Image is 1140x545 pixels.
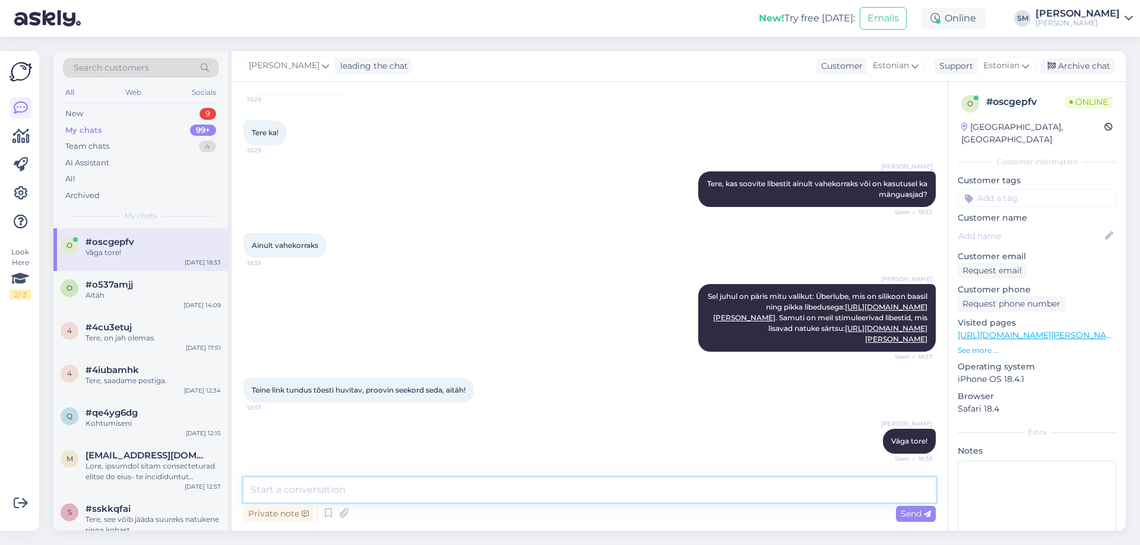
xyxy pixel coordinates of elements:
div: [PERSON_NAME] [1035,9,1120,18]
p: Browser [958,390,1116,403]
span: o [967,99,973,108]
span: Tere ka! [252,128,278,137]
span: o [66,241,72,250]
p: Notes [958,445,1116,457]
div: All [63,85,77,100]
div: [DATE] 12:57 [185,482,221,491]
div: All [65,173,75,185]
img: Askly Logo [9,60,32,83]
span: q [66,412,72,420]
span: s [68,508,72,517]
input: Add name [958,230,1103,243]
div: Aitäh [85,290,221,301]
p: iPhone OS 18.4.1 [958,373,1116,385]
div: New [65,108,83,120]
span: Väga tore! [891,436,927,445]
span: Seen ✓ 18:37 [888,352,932,361]
span: Seen ✓ 18:38 [888,454,932,463]
span: My chats [125,211,157,221]
div: [DATE] 14:09 [183,301,221,310]
div: [PERSON_NAME] [1035,18,1120,28]
a: [URL][DOMAIN_NAME][PERSON_NAME] [958,330,1122,340]
div: Request phone number [958,296,1065,312]
p: Operating system [958,361,1116,373]
span: 18:28 [247,95,292,104]
div: Look Here [9,247,31,300]
div: Archive chat [1040,58,1115,74]
div: Tere, saadame postiga. [85,375,221,386]
div: My chats [65,125,102,136]
span: 4 [67,369,72,378]
span: o [66,283,72,292]
div: [DATE] 18:33 [185,258,221,267]
span: 18:35 [247,259,292,267]
div: Request email [958,263,1027,279]
span: Ainult vahekorraks [252,241,318,250]
div: Customer information [958,157,1116,167]
div: 9 [199,108,216,120]
a: [PERSON_NAME][PERSON_NAME] [1035,9,1133,28]
div: Kohtumiseni [85,418,221,429]
input: Add a tag [958,189,1116,207]
div: [DATE] 12:34 [184,386,221,395]
span: Sel juhul on päris mitu valikut: Überlube, mis on silikoon baasil ning pikka libedusega: . Samuti... [708,292,929,343]
span: Send [901,508,931,519]
div: 99+ [190,125,216,136]
span: #o537amjj [85,279,133,290]
span: m [66,454,73,463]
div: Web [123,85,144,100]
div: Private note [243,506,313,522]
div: Team chats [65,141,109,152]
div: # oscgepfv [986,95,1065,109]
div: Customer [816,60,863,72]
p: Safari 18.4 [958,403,1116,415]
span: Online [1065,95,1113,109]
b: New! [759,12,784,24]
span: #oscgepfv [85,237,134,247]
p: Customer name [958,212,1116,224]
div: AI Assistant [65,157,109,169]
a: [URL][DOMAIN_NAME][PERSON_NAME] [845,324,927,343]
div: Socials [189,85,218,100]
div: leading the chat [335,60,408,72]
div: [DATE] 12:15 [186,429,221,438]
span: #sskkqfai [85,503,131,514]
span: [PERSON_NAME] [881,162,932,171]
span: 18:29 [247,146,292,155]
span: 18:37 [247,403,292,412]
span: Estonian [873,59,909,72]
div: Väga tore! [85,247,221,258]
button: Emails [860,7,907,30]
span: minu.elu1@gmail.com [85,450,209,461]
div: 2 / 3 [9,289,31,300]
div: [GEOGRAPHIC_DATA], [GEOGRAPHIC_DATA] [961,121,1104,146]
span: Teine link tundus tõesti huvitav, proovin seekord seda, aitäh! [252,385,465,394]
p: Visited pages [958,317,1116,329]
span: [PERSON_NAME] [881,275,932,283]
span: [PERSON_NAME] [881,419,932,428]
div: Try free [DATE]: [759,11,855,26]
span: Seen ✓ 18:33 [888,208,932,216]
div: Support [935,60,973,72]
p: Customer email [958,250,1116,263]
span: #qe4yg6dg [85,407,138,418]
div: Tere, see võib jääda suureks natukene rinna kohast. [85,514,221,536]
span: Search customers [74,62,149,74]
p: Customer tags [958,174,1116,187]
span: #4cu3etuj [85,322,132,333]
p: See more ... [958,345,1116,356]
span: [PERSON_NAME] [249,59,319,72]
span: Tere, kas soovite libestit ainult vahekorraks või on kasutusel ka mänguasjad? [707,179,929,199]
div: SM [1014,10,1031,27]
div: Tere, on jah olemas. [85,333,221,343]
div: Online [921,8,986,29]
span: Estonian [983,59,1019,72]
span: 4 [67,326,72,335]
div: [DATE] 17:51 [186,343,221,352]
div: 4 [199,141,216,152]
span: #4iubamhk [85,365,139,375]
div: Extra [958,427,1116,438]
div: Archived [65,190,100,202]
div: Lore, ipsumdol sitam consecteturad elitse do eius- te incididuntut laboreetdoloremagnaal. enima:/... [85,461,221,482]
p: Customer phone [958,283,1116,296]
